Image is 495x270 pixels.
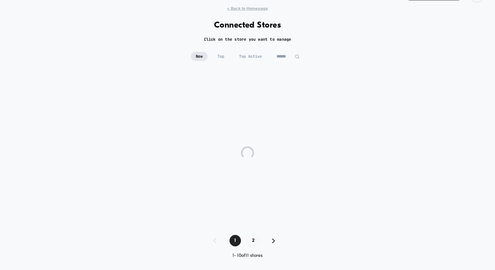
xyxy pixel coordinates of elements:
span: < Back to Homepage [227,6,268,11]
span: Top Active [234,52,267,61]
span: New [191,52,208,61]
img: edit [295,54,300,59]
h2: Click on the store you want to manage [204,37,291,42]
span: Top [212,52,229,61]
h1: Connected Stores [214,21,281,30]
img: pagination forward [272,239,275,243]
